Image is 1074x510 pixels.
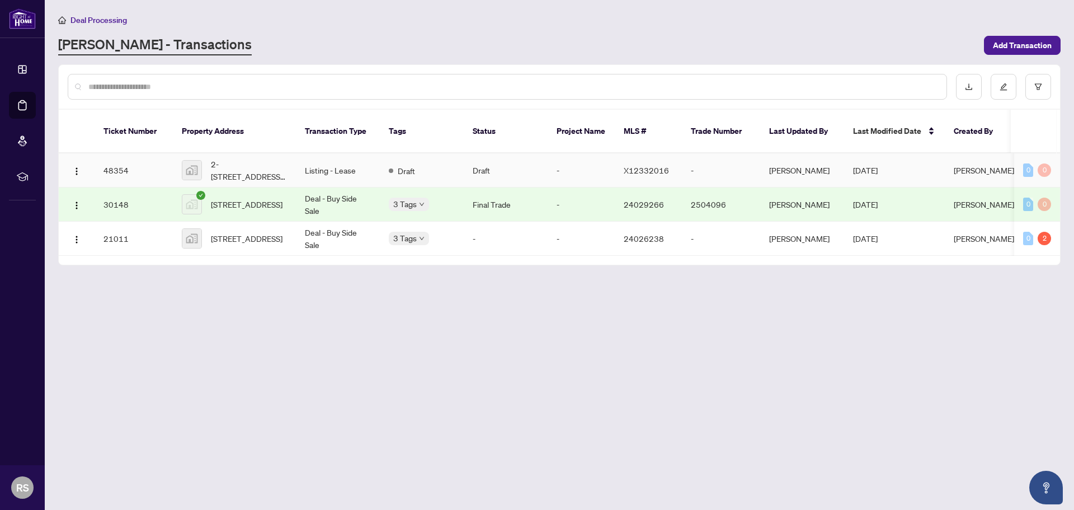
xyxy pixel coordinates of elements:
[624,199,664,209] span: 24029266
[1029,471,1063,504] button: Open asap
[993,36,1052,54] span: Add Transaction
[984,36,1061,55] button: Add Transaction
[1023,198,1033,211] div: 0
[682,222,760,256] td: -
[945,110,1012,153] th: Created By
[1034,83,1042,91] span: filter
[615,110,682,153] th: MLS #
[296,222,380,256] td: Deal - Buy Side Sale
[956,74,982,100] button: download
[760,222,844,256] td: [PERSON_NAME]
[72,235,81,244] img: Logo
[682,153,760,188] td: -
[1000,83,1007,91] span: edit
[464,153,548,188] td: Draft
[196,191,205,200] span: check-circle
[548,110,615,153] th: Project Name
[58,16,66,24] span: home
[95,188,173,222] td: 30148
[296,153,380,188] td: Listing - Lease
[70,15,127,25] span: Deal Processing
[853,125,921,137] span: Last Modified Date
[173,110,296,153] th: Property Address
[182,195,201,214] img: thumbnail-img
[393,198,417,210] span: 3 Tags
[548,153,615,188] td: -
[853,233,878,244] span: [DATE]
[95,222,173,256] td: 21011
[68,230,86,247] button: Logo
[9,8,36,29] img: logo
[1038,163,1051,177] div: 0
[296,188,380,222] td: Deal - Buy Side Sale
[393,232,417,245] span: 3 Tags
[464,110,548,153] th: Status
[760,153,844,188] td: [PERSON_NAME]
[68,195,86,213] button: Logo
[419,236,425,241] span: down
[464,222,548,256] td: -
[1023,163,1033,177] div: 0
[853,199,878,209] span: [DATE]
[58,35,252,55] a: [PERSON_NAME] - Transactions
[95,110,173,153] th: Ticket Number
[548,222,615,256] td: -
[72,167,81,176] img: Logo
[954,199,1014,209] span: [PERSON_NAME]
[760,110,844,153] th: Last Updated By
[95,153,173,188] td: 48354
[296,110,380,153] th: Transaction Type
[548,188,615,222] td: -
[965,83,973,91] span: download
[991,74,1016,100] button: edit
[211,232,282,245] span: [STREET_ADDRESS]
[853,165,878,175] span: [DATE]
[182,161,201,180] img: thumbnail-img
[1023,232,1033,245] div: 0
[72,201,81,210] img: Logo
[211,158,287,183] span: 2-[STREET_ADDRESS][PERSON_NAME]
[682,188,760,222] td: 2504096
[760,188,844,222] td: [PERSON_NAME]
[1025,74,1051,100] button: filter
[380,110,464,153] th: Tags
[182,229,201,248] img: thumbnail-img
[1038,198,1051,211] div: 0
[954,165,1014,175] span: [PERSON_NAME]
[398,165,415,177] span: Draft
[1038,232,1051,245] div: 2
[464,188,548,222] td: Final Trade
[16,480,29,495] span: RS
[954,233,1014,244] span: [PERSON_NAME]
[624,165,669,175] span: X12332016
[419,202,425,207] span: down
[211,198,282,210] span: [STREET_ADDRESS]
[682,110,760,153] th: Trade Number
[844,110,945,153] th: Last Modified Date
[68,161,86,179] button: Logo
[624,233,664,244] span: 24026238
